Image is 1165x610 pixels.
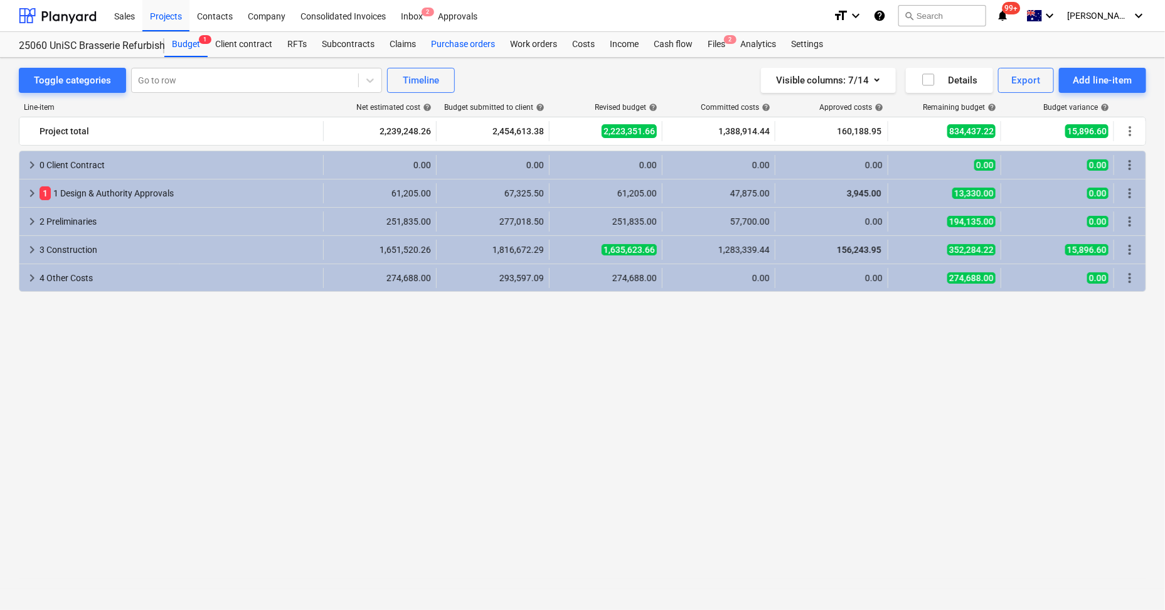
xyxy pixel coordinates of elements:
[668,121,770,141] div: 1,388,914.44
[668,160,770,170] div: 0.00
[555,273,657,283] div: 274,688.00
[1102,550,1165,610] iframe: Chat Widget
[1065,124,1109,138] span: 15,896.60
[1073,72,1132,88] div: Add line-item
[780,273,883,283] div: 0.00
[403,72,439,88] div: Timeline
[836,245,883,255] span: 156,243.95
[329,245,431,255] div: 1,651,520.26
[602,32,646,57] a: Income
[442,245,544,255] div: 1,816,672.29
[602,124,657,138] span: 2,223,351.66
[761,68,896,93] button: Visible columns:7/14
[952,188,996,199] span: 13,330.00
[668,217,770,227] div: 57,700.00
[442,160,544,170] div: 0.00
[872,103,883,112] span: help
[1087,272,1109,284] span: 0.00
[974,159,996,171] span: 0.00
[329,188,431,198] div: 61,205.00
[947,124,996,138] span: 834,437.22
[998,68,1055,93] button: Export
[164,32,208,57] div: Budget
[780,160,883,170] div: 0.00
[555,160,657,170] div: 0.00
[784,32,831,57] a: Settings
[442,217,544,227] div: 277,018.50
[40,183,318,203] div: 1 Design & Authority Approvals
[356,103,432,112] div: Net estimated cost
[1087,159,1109,171] span: 0.00
[595,103,657,112] div: Revised budget
[985,103,996,112] span: help
[921,72,978,88] div: Details
[1122,242,1137,257] span: More actions
[24,270,40,286] span: keyboard_arrow_right
[1122,124,1137,139] span: More actions
[1012,72,1041,88] div: Export
[329,217,431,227] div: 251,835.00
[1122,270,1137,286] span: More actions
[1059,68,1146,93] button: Add line-item
[646,103,657,112] span: help
[602,244,657,255] span: 1,635,623.66
[24,158,40,173] span: keyboard_arrow_right
[947,244,996,255] span: 352,284.22
[423,32,503,57] a: Purchase orders
[701,103,770,112] div: Committed costs
[1122,158,1137,173] span: More actions
[947,272,996,284] span: 274,688.00
[24,214,40,229] span: keyboard_arrow_right
[40,121,318,141] div: Project total
[700,32,733,57] div: Files
[1065,244,1109,255] span: 15,896.60
[442,188,544,198] div: 67,325.50
[34,72,111,88] div: Toggle categories
[898,5,986,26] button: Search
[24,242,40,257] span: keyboard_arrow_right
[387,68,455,93] button: Timeline
[565,32,602,57] div: Costs
[19,68,126,93] button: Toggle categories
[442,121,544,141] div: 2,454,613.38
[40,240,318,260] div: 3 Construction
[555,188,657,198] div: 61,205.00
[1087,188,1109,199] span: 0.00
[329,273,431,283] div: 274,688.00
[19,103,324,112] div: Line-item
[382,32,423,57] a: Claims
[906,68,993,93] button: Details
[1043,103,1109,112] div: Budget variance
[819,103,883,112] div: Approved costs
[646,32,700,57] a: Cash flow
[329,121,431,141] div: 2,239,248.26
[442,273,544,283] div: 293,597.09
[40,268,318,288] div: 4 Other Costs
[733,32,784,57] a: Analytics
[329,160,431,170] div: 0.00
[780,217,883,227] div: 0.00
[208,32,280,57] a: Client contract
[555,217,657,227] div: 251,835.00
[164,32,208,57] a: Budget1
[1003,2,1021,14] span: 99+
[1131,8,1146,23] i: keyboard_arrow_down
[40,186,51,200] span: 1
[724,35,737,44] span: 2
[314,32,382,57] a: Subcontracts
[833,8,848,23] i: format_size
[923,103,996,112] div: Remaining budget
[503,32,565,57] a: Work orders
[836,125,883,137] span: 160,188.95
[1067,11,1130,21] span: [PERSON_NAME]
[24,186,40,201] span: keyboard_arrow_right
[700,32,733,57] a: Files2
[776,72,881,88] div: Visible columns : 7/14
[996,8,1009,23] i: notifications
[280,32,314,57] div: RFTs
